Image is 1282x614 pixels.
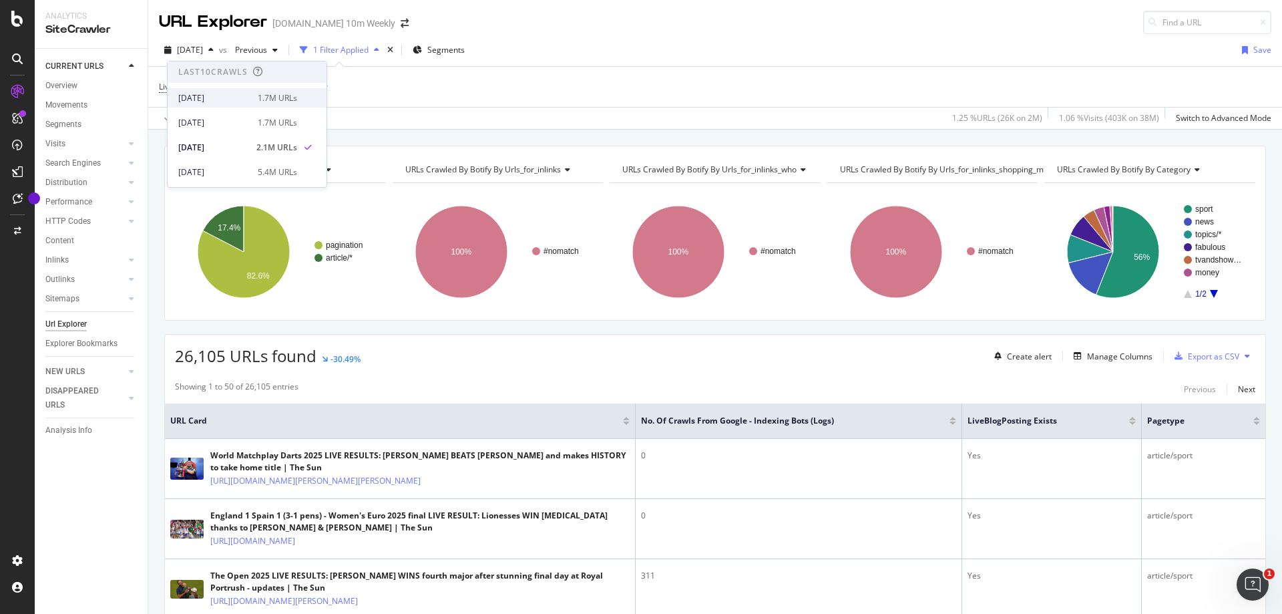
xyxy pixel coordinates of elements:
[170,580,204,599] img: main image
[45,98,138,112] a: Movements
[45,234,74,248] div: Content
[968,570,1136,582] div: Yes
[427,44,465,55] span: Segments
[258,117,297,129] div: 1.7M URLs
[952,112,1042,124] div: 1.25 % URLs ( 26K on 2M )
[1147,450,1260,462] div: article/sport
[968,450,1136,462] div: Yes
[45,118,138,132] a: Segments
[272,17,395,30] div: [DOMAIN_NAME] 10m Weekly
[247,271,270,281] text: 82.6%
[827,194,1036,310] div: A chart.
[840,164,1072,175] span: URLs Crawled By Botify By urls_for_inlinks_shopping_migration
[45,365,125,379] a: NEW URLS
[451,247,471,257] text: 100%
[1264,569,1275,579] span: 1
[175,345,316,367] span: 26,105 URLs found
[178,92,250,104] div: [DATE]
[641,415,929,427] span: No. of Crawls from Google - Indexing Bots (Logs)
[210,510,630,534] div: England 1 Spain 1 (3-1 pens) - Women's Euro 2025 final LIVE RESULT: Lionesses WIN [MEDICAL_DATA] ...
[326,241,363,250] text: pagination
[178,66,248,78] div: Last 10 Crawls
[1184,383,1216,395] div: Previous
[45,337,138,351] a: Explorer Bookmarks
[219,44,230,55] span: vs
[1143,11,1271,34] input: Find a URL
[45,273,75,287] div: Outlinks
[45,253,125,267] a: Inlinks
[1196,289,1207,299] text: 1/2
[170,415,620,427] span: URL Card
[313,44,369,55] div: 1 Filter Applied
[1059,112,1159,124] div: 1.06 % Visits ( 403K on 38M )
[989,345,1052,367] button: Create alert
[1237,569,1269,601] iframe: Intercom live chat
[45,79,77,93] div: Overview
[45,195,125,209] a: Performance
[258,92,297,104] div: 1.7M URLs
[170,520,204,539] img: main image
[210,474,421,488] a: [URL][DOMAIN_NAME][PERSON_NAME][PERSON_NAME]
[641,570,955,582] div: 311
[761,247,796,256] text: #nomatch
[45,234,138,248] a: Content
[45,79,138,93] a: Overview
[968,510,1136,522] div: Yes
[1238,381,1255,397] button: Next
[1253,44,1271,55] div: Save
[622,164,797,175] span: URLs Crawled By Botify By urls_for_inlinks_who
[159,81,241,92] span: LiveBlogPosting exists
[45,137,65,151] div: Visits
[45,253,69,267] div: Inlinks
[45,156,101,170] div: Search Engines
[1044,194,1253,310] div: A chart.
[230,44,267,55] span: Previous
[159,108,198,129] button: Apply
[294,39,385,61] button: 1 Filter Applied
[45,195,92,209] div: Performance
[45,11,137,22] div: Analytics
[885,247,906,257] text: 100%
[668,247,689,257] text: 100%
[1057,164,1191,175] span: URLs Crawled By Botify By category
[1195,268,1219,277] text: money
[159,11,267,33] div: URL Explorer
[230,39,283,61] button: Previous
[1195,255,1241,265] text: tvandshow…
[218,223,240,233] text: 17.4%
[1147,510,1260,522] div: article/sport
[45,176,125,190] a: Distribution
[177,44,203,55] span: 2025 Jul. 27th
[45,59,103,73] div: CURRENT URLS
[175,194,384,310] svg: A chart.
[175,381,298,397] div: Showing 1 to 50 of 26,105 entries
[45,317,138,331] a: Url Explorer
[1195,230,1222,239] text: topics/*
[178,142,248,154] div: [DATE]
[331,353,361,365] div: -30.49%
[1134,253,1150,262] text: 56%
[45,337,118,351] div: Explorer Bookmarks
[45,176,87,190] div: Distribution
[256,142,297,154] div: 2.1M URLs
[1170,108,1271,129] button: Switch to Advanced Mode
[178,117,250,129] div: [DATE]
[45,384,113,412] div: DISAPPEARED URLS
[1176,112,1271,124] div: Switch to Advanced Mode
[210,570,630,594] div: The Open 2025 LIVE RESULTS: [PERSON_NAME] WINS fourth major after stunning final day at Royal Por...
[610,194,819,310] svg: A chart.
[641,450,955,462] div: 0
[1195,217,1214,226] text: news
[968,415,1109,427] span: LiveBlogPosting exists
[210,450,630,474] div: World Matchplay Darts 2025 LIVE RESULTS: [PERSON_NAME] BEATS [PERSON_NAME] and makes HISTORY to t...
[159,39,219,61] button: [DATE]
[1054,159,1243,180] h4: URLs Crawled By Botify By category
[45,292,79,306] div: Sitemaps
[45,118,81,132] div: Segments
[45,59,125,73] a: CURRENT URLS
[45,424,138,438] a: Analysis Info
[45,214,125,228] a: HTTP Codes
[544,247,579,256] text: #nomatch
